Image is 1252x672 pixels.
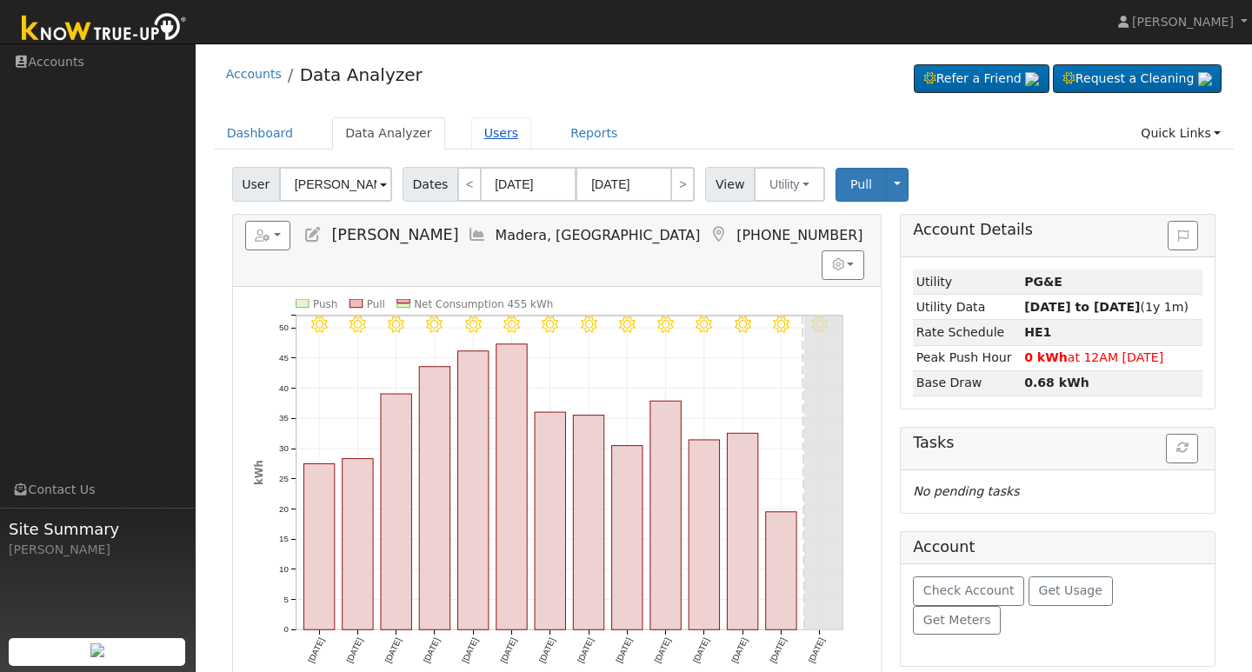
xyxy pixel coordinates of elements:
[471,117,532,150] a: Users
[279,534,289,543] text: 15
[913,484,1019,498] i: No pending tasks
[670,167,695,202] a: >
[306,636,326,664] text: [DATE]
[729,636,749,664] text: [DATE]
[736,227,862,243] span: [PHONE_NUMBER]
[836,168,887,202] button: Pull
[468,226,487,243] a: Multi-Series Graph
[581,316,597,333] i: 9/04 - Clear
[735,316,751,333] i: 9/08 - Clear
[913,345,1021,370] td: Peak Push Hour
[9,517,186,541] span: Site Summary
[913,538,975,556] h5: Account
[279,323,289,332] text: 50
[769,636,789,664] text: [DATE]
[283,595,288,604] text: 5
[766,512,796,630] rect: onclick=""
[537,636,557,664] text: [DATE]
[331,226,458,243] span: [PERSON_NAME]
[614,636,634,664] text: [DATE]
[279,443,289,453] text: 30
[279,504,289,514] text: 20
[535,412,565,629] rect: onclick=""
[913,295,1021,320] td: Utility Data
[214,117,307,150] a: Dashboard
[1024,376,1089,389] strong: 0.68 kWh
[403,167,458,202] span: Dates
[754,167,825,202] button: Utility
[279,413,289,422] text: 35
[367,298,385,310] text: Pull
[460,636,480,664] text: [DATE]
[13,10,196,49] img: Know True-Up
[1024,275,1062,289] strong: ID: 17272578, authorized: 09/11/25
[503,316,520,333] i: 9/02 - Clear
[650,401,681,629] rect: onclick=""
[709,226,728,243] a: Map
[279,474,289,483] text: 25
[913,576,1024,606] button: Check Account
[653,636,673,664] text: [DATE]
[310,316,327,333] i: 8/28 - Clear
[923,613,991,627] span: Get Meters
[303,226,323,243] a: Edit User (37098)
[465,316,482,333] i: 9/01 - Clear
[350,316,366,333] i: 8/29 - Clear
[1132,15,1234,29] span: [PERSON_NAME]
[807,636,827,664] text: [DATE]
[496,344,527,630] rect: onclick=""
[1024,350,1068,364] strong: 0 kWh
[1168,221,1198,250] button: Issue History
[913,606,1001,635] button: Get Meters
[252,460,264,485] text: kWh
[1128,117,1234,150] a: Quick Links
[696,316,713,333] i: 9/07 - Clear
[773,316,789,333] i: 9/09 - MostlyClear
[419,367,450,630] rect: onclick=""
[422,636,442,664] text: [DATE]
[913,320,1021,345] td: Rate Schedule
[619,316,636,333] i: 9/05 - Clear
[279,564,289,574] text: 10
[1166,434,1198,463] button: Refresh
[426,316,443,333] i: 8/31 - Clear
[913,434,1202,452] h5: Tasks
[457,351,488,630] rect: onclick=""
[913,269,1021,295] td: Utility
[1198,72,1212,86] img: retrieve
[498,636,518,664] text: [DATE]
[279,167,392,202] input: Select a User
[300,64,423,85] a: Data Analyzer
[344,636,364,664] text: [DATE]
[388,316,404,333] i: 8/30 - Clear
[923,583,1015,597] span: Check Account
[383,636,403,664] text: [DATE]
[232,167,280,202] span: User
[496,227,701,243] span: Madera, [GEOGRAPHIC_DATA]
[850,177,872,191] span: Pull
[728,433,758,629] rect: onclick=""
[303,463,334,629] rect: onclick=""
[913,221,1202,239] h5: Account Details
[657,316,674,333] i: 9/06 - Clear
[573,416,603,630] rect: onclick=""
[283,625,289,635] text: 0
[612,446,643,630] rect: onclick=""
[381,394,411,629] rect: onclick=""
[557,117,630,150] a: Reports
[332,117,445,150] a: Data Analyzer
[1024,300,1189,314] span: (1y 1m)
[1053,64,1222,94] a: Request a Cleaning
[914,64,1049,94] a: Refer a Friend
[1024,300,1140,314] strong: [DATE] to [DATE]
[1039,583,1102,597] span: Get Usage
[90,643,104,657] img: retrieve
[691,636,711,664] text: [DATE]
[1029,576,1113,606] button: Get Usage
[414,298,553,310] text: Net Consumption 455 kWh
[913,370,1021,396] td: Base Draw
[542,316,558,333] i: 9/03 - Clear
[1022,345,1203,370] td: at 12AM [DATE]
[313,298,337,310] text: Push
[1024,325,1051,339] strong: Y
